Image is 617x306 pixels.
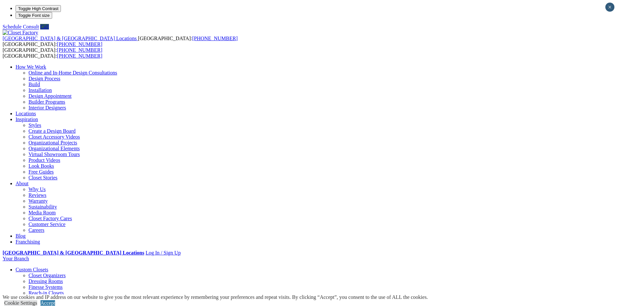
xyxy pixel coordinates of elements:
[29,99,65,105] a: Builder Programs
[29,273,66,278] a: Closet Organizers
[16,233,26,239] a: Blog
[29,146,80,151] a: Organizational Elements
[57,47,102,53] a: [PHONE_NUMBER]
[16,267,48,272] a: Custom Closets
[3,250,144,255] a: [GEOGRAPHIC_DATA] & [GEOGRAPHIC_DATA] Locations
[57,41,102,47] a: [PHONE_NUMBER]
[29,152,80,157] a: Virtual Showroom Tours
[18,13,50,18] span: Toggle Font size
[29,227,44,233] a: Careers
[3,256,29,261] a: Your Branch
[16,5,61,12] button: Toggle High Contrast
[29,221,65,227] a: Customer Service
[192,36,237,41] a: [PHONE_NUMBER]
[3,30,38,36] img: Closet Factory
[29,204,57,210] a: Sustainability
[16,117,38,122] a: Inspiration
[29,87,52,93] a: Installation
[29,278,63,284] a: Dressing Rooms
[16,181,29,186] a: About
[29,157,60,163] a: Product Videos
[3,294,428,300] div: We use cookies and IP address on our website to give you the most relevant experience by remember...
[605,3,614,12] button: Close
[16,111,36,116] a: Locations
[145,250,180,255] a: Log In / Sign Up
[29,128,75,134] a: Create a Design Board
[29,134,80,140] a: Closet Accessory Videos
[16,12,52,19] button: Toggle Font size
[29,163,54,169] a: Look Books
[16,64,46,70] a: How We Work
[29,210,56,215] a: Media Room
[29,70,117,75] a: Online and In-Home Design Consultations
[29,105,66,110] a: Interior Designers
[29,192,46,198] a: Reviews
[29,140,77,145] a: Organizational Projects
[18,6,58,11] span: Toggle High Contrast
[29,169,54,175] a: Free Guides
[3,36,137,41] span: [GEOGRAPHIC_DATA] & [GEOGRAPHIC_DATA] Locations
[29,82,40,87] a: Build
[3,24,39,29] a: Schedule Consult
[29,290,64,296] a: Reach-in Closets
[29,76,60,81] a: Design Process
[3,36,238,47] span: [GEOGRAPHIC_DATA]: [GEOGRAPHIC_DATA]:
[3,47,102,59] span: [GEOGRAPHIC_DATA]: [GEOGRAPHIC_DATA]:
[29,187,46,192] a: Why Us
[3,36,138,41] a: [GEOGRAPHIC_DATA] & [GEOGRAPHIC_DATA] Locations
[40,24,49,29] a: Call
[29,198,48,204] a: Warranty
[4,300,37,306] a: Cookie Settings
[29,284,63,290] a: Finesse Systems
[29,122,41,128] a: Styles
[29,93,72,99] a: Design Appointment
[40,300,55,306] a: Accept
[16,239,40,244] a: Franchising
[29,175,57,180] a: Closet Stories
[57,53,102,59] a: [PHONE_NUMBER]
[29,216,72,221] a: Closet Factory Cares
